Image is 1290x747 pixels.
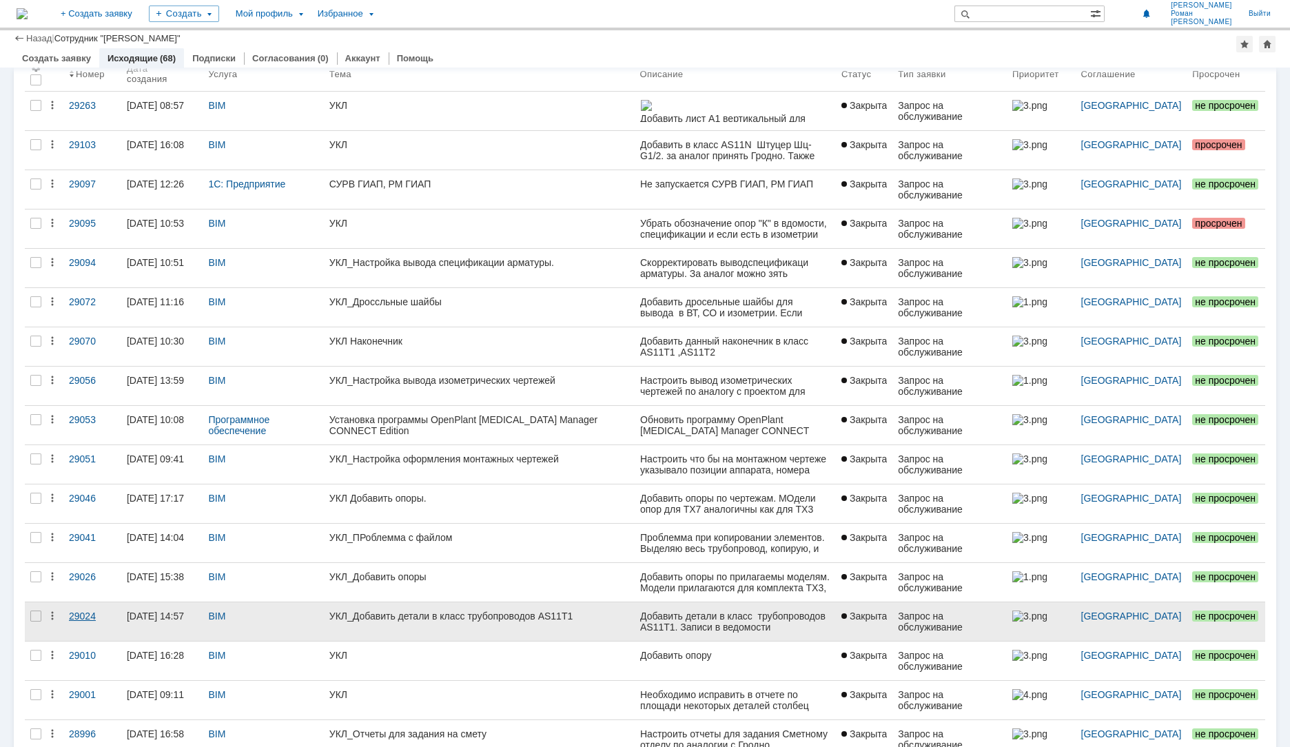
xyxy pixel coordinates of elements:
div: Добавить в избранное [1236,36,1253,52]
img: logo [17,8,28,19]
div: Запрос на обслуживание [898,532,1001,554]
th: Услуга [203,57,323,92]
a: BIM [208,139,225,150]
div: УКЛ_Настройка вывода спецификации арматуры. [329,257,629,268]
a: Запрос на обслуживание [892,445,1007,484]
div: [DATE] 13:59 [127,375,184,386]
span: Закрыта [841,611,887,622]
a: 29097 [63,170,121,209]
a: 3.png [1007,445,1076,484]
a: Закрыта [836,445,892,484]
div: 29010 [69,650,116,661]
div: [DATE] 08:57 [127,100,184,111]
span: Закрыта [841,218,887,229]
div: 29046 [69,493,116,504]
a: Запрос на обслуживание [892,327,1007,366]
span: Закрыта [841,453,887,464]
span: Закрыта [841,257,887,268]
div: 29024 [69,611,116,622]
a: BIM [208,336,225,347]
div: Запрос на обслуживание [898,375,1001,397]
a: УКЛ_Настройка вывода изометрических чертежей [324,367,635,405]
a: 29046 [63,484,121,523]
a: BIM [208,296,225,307]
a: 29263 [63,92,121,130]
div: [DATE] 14:57 [127,611,184,622]
span: не просрочен [1192,296,1258,307]
a: Запрос на обслуживание [892,524,1007,562]
span: не просрочен [1192,336,1258,347]
a: [GEOGRAPHIC_DATA] [1081,453,1182,464]
a: [GEOGRAPHIC_DATA] [1081,532,1182,543]
a: [GEOGRAPHIC_DATA] [1081,689,1182,700]
a: [GEOGRAPHIC_DATA] [1081,571,1182,582]
a: УКЛ_Дроссльные шайбы [324,288,635,327]
th: Тип заявки [892,57,1007,92]
div: [DATE] 12:26 [127,178,184,190]
a: не просрочен [1187,367,1265,405]
a: BIM [208,650,225,661]
span: Закрыта [841,100,887,111]
img: 3.png [1012,100,1047,111]
a: УКЛ [324,681,635,719]
a: не просрочен [1187,563,1265,602]
div: Запрос на обслуживание [898,689,1001,711]
div: УКЛ [329,218,629,229]
a: [GEOGRAPHIC_DATA] [1081,375,1182,386]
a: Согласования [252,53,316,63]
a: BIM [208,611,225,622]
a: просрочен [1187,209,1265,248]
a: не просрочен [1187,484,1265,523]
a: Запрос на обслуживание [892,131,1007,170]
div: УКЛ_Дроссльные шайбы [329,296,629,307]
a: не просрочен [1187,249,1265,287]
div: УКЛ_ПРоблемма с файлом [329,532,629,543]
a: [DATE] 09:41 [121,445,203,484]
div: 29263 [69,100,116,111]
div: Соглашение [1081,69,1136,79]
a: Запрос на обслуживание [892,170,1007,209]
a: СУРВ ГИАП, РМ ГИАП [324,170,635,209]
div: Запрос на обслуживание [898,336,1001,358]
img: 1.png [1012,375,1047,386]
th: Дата создания [121,57,203,92]
a: 29056 [63,367,121,405]
a: [DATE] 10:53 [121,209,203,248]
div: [DATE] 11:16 [127,296,184,307]
span: Закрыта [841,139,887,150]
div: Запрос на обслуживание [898,218,1001,240]
a: [GEOGRAPHIC_DATA] [1081,414,1182,425]
a: 29070 [63,327,121,366]
span: не просрочен [1192,571,1258,582]
div: 29056 [69,375,116,386]
a: [DATE] 14:04 [121,524,203,562]
span: Закрыта [841,375,887,386]
a: не просрочен [1187,170,1265,209]
a: УКЛ_Настройка оформления монтажных чертежей [324,445,635,484]
a: [GEOGRAPHIC_DATA] [1081,257,1182,268]
a: [DATE] 11:16 [121,288,203,327]
a: 3.png [1007,327,1076,366]
a: 29051 [63,445,121,484]
a: Запрос на обслуживание [892,209,1007,248]
div: Приоритет [1012,69,1059,79]
a: Установка программы OpenPlant [MEDICAL_DATA] Manager CONNECT Edition [324,406,635,444]
div: Запрос на обслуживание [898,453,1001,475]
div: 29026 [69,571,116,582]
a: [GEOGRAPHIC_DATA] [1081,218,1182,229]
a: Перейти на домашнюю страницу [17,8,28,19]
a: Закрыта [836,288,892,327]
a: просрочен [1187,131,1265,170]
span: не просрочен [1192,414,1258,425]
a: не просрочен [1187,92,1265,130]
a: 29095 [63,209,121,248]
span: не просрочен [1192,611,1258,622]
span: Закрыта [841,336,887,347]
div: УКЛ_Отчеты для задания на смету [329,728,629,739]
div: Запрос на обслуживание [898,100,1001,122]
a: 3.png [1007,170,1076,209]
a: Запрос на обслуживание [892,288,1007,327]
span: [PERSON_NAME] [1171,18,1232,26]
span: не просрочен [1192,257,1258,268]
a: [DATE] 16:28 [121,642,203,680]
